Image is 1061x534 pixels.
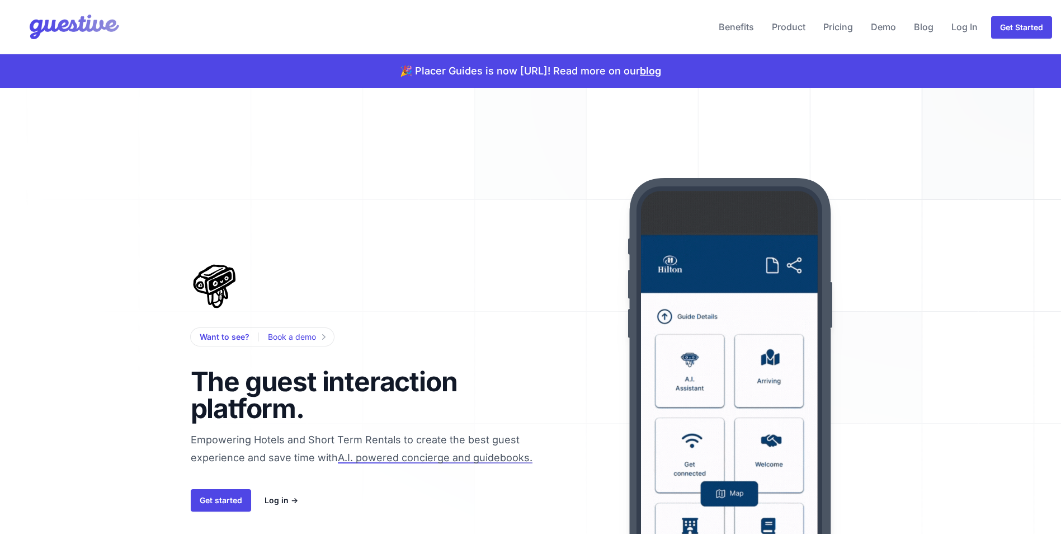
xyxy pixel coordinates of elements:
a: Benefits [714,13,758,40]
a: Get Started [991,16,1052,39]
p: 🎉 Placer Guides is now [URL]! Read more on our [400,63,661,79]
a: Product [767,13,810,40]
a: blog [640,65,661,77]
a: Log in → [265,494,298,507]
a: Blog [909,13,938,40]
h1: The guest interaction platform. [191,368,477,422]
img: Your Company [9,4,122,49]
a: Get started [191,489,251,512]
span: A.I. powered concierge and guidebooks. [338,452,532,463]
span: Empowering Hotels and Short Term Rentals to create the best guest experience and save time with [191,434,567,512]
a: Pricing [819,13,857,40]
a: Log In [947,13,982,40]
a: Demo [866,13,900,40]
a: Book a demo [268,330,325,344]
